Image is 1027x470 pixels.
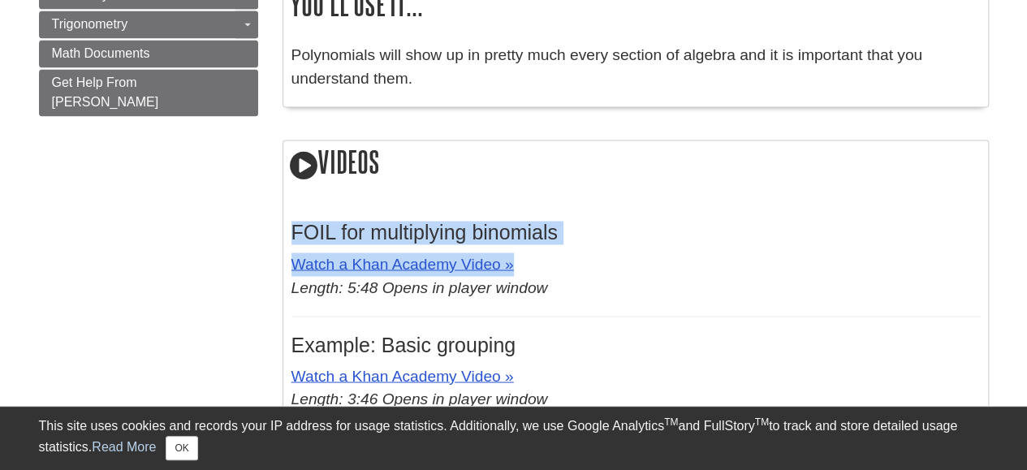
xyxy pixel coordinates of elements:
div: This site uses cookies and records your IP address for usage statistics. Additionally, we use Goo... [39,416,989,460]
em: Length: 5:48 Opens in player window [291,278,548,295]
sup: TM [664,416,678,428]
p: Polynomials will show up in pretty much every section of algebra and it is important that you und... [291,44,980,91]
h2: Videos [283,140,988,187]
em: Length: 3:46 Opens in player window [291,390,548,407]
a: Watch a Khan Academy Video » [291,255,514,272]
a: Read More [92,440,156,454]
span: Get Help From [PERSON_NAME] [52,75,159,109]
a: Math Documents [39,40,258,67]
a: Trigonometry [39,11,258,38]
span: Math Documents [52,46,150,60]
h3: Example: Basic grouping [291,333,980,356]
h3: FOIL for multiplying binomials [291,221,980,244]
sup: TM [755,416,769,428]
span: Trigonometry [52,17,128,31]
a: Watch a Khan Academy Video » [291,367,514,384]
button: Close [166,436,197,460]
a: Get Help From [PERSON_NAME] [39,69,258,116]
